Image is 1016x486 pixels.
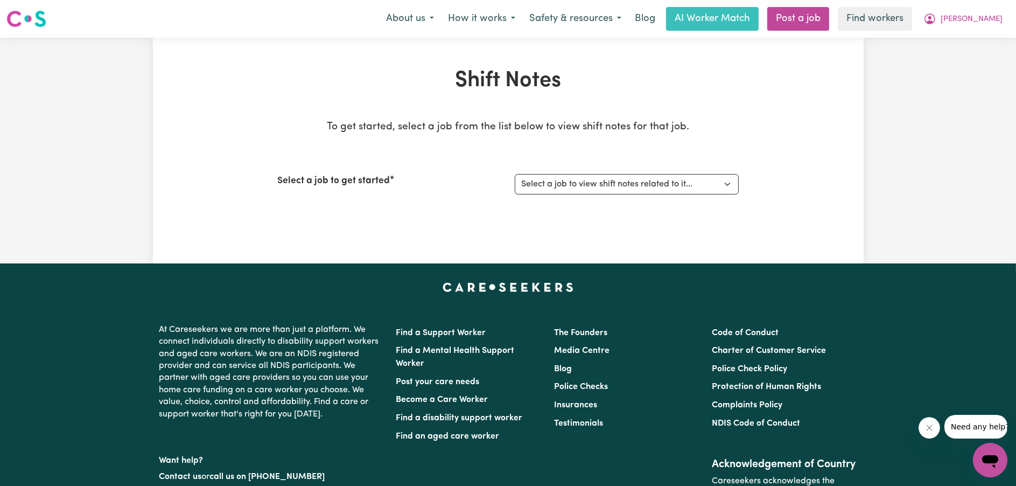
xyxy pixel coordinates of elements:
a: Code of Conduct [712,329,779,337]
button: My Account [916,8,1010,30]
a: Find a disability support worker [396,414,523,422]
a: Post a job [767,7,829,31]
a: Find workers [838,7,912,31]
a: Protection of Human Rights [712,383,821,391]
a: The Founders [554,329,607,337]
span: [PERSON_NAME] [941,13,1003,25]
button: How it works [441,8,522,30]
iframe: Close message [919,417,940,439]
a: Insurances [554,401,597,409]
a: Blog [628,7,662,31]
iframe: Button to launch messaging window [973,443,1007,477]
p: To get started, select a job from the list below to view shift notes for that job. [278,120,739,135]
a: Contact us [159,473,202,481]
button: Safety & resources [522,8,628,30]
img: Careseekers logo [6,9,46,29]
h1: Shift Notes [278,68,739,94]
a: Media Centre [554,346,609,355]
h2: Acknowledgement of Country [712,458,857,471]
a: Find an aged care worker [396,432,500,441]
a: Testimonials [554,419,603,428]
label: Select a job to get started [278,174,390,188]
a: Become a Care Worker [396,395,488,404]
a: call us on [PHONE_NUMBER] [210,473,325,481]
a: NDIS Code of Conduct [712,419,800,428]
a: Blog [554,365,572,373]
a: Find a Mental Health Support Worker [396,346,515,368]
a: Complaints Policy [712,401,782,409]
a: AI Worker Match [666,7,759,31]
span: Need any help? [6,8,65,16]
p: At Careseekers we are more than just a platform. We connect individuals directly to disability su... [159,320,383,425]
a: Police Check Policy [712,365,787,373]
a: Post your care needs [396,378,480,386]
a: Find a Support Worker [396,329,486,337]
a: Careseekers home page [443,283,573,291]
a: Careseekers logo [6,6,46,31]
a: Charter of Customer Service [712,346,826,355]
a: Police Checks [554,383,608,391]
button: About us [379,8,441,30]
iframe: Message from company [944,415,1007,439]
p: Want help? [159,450,383,467]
